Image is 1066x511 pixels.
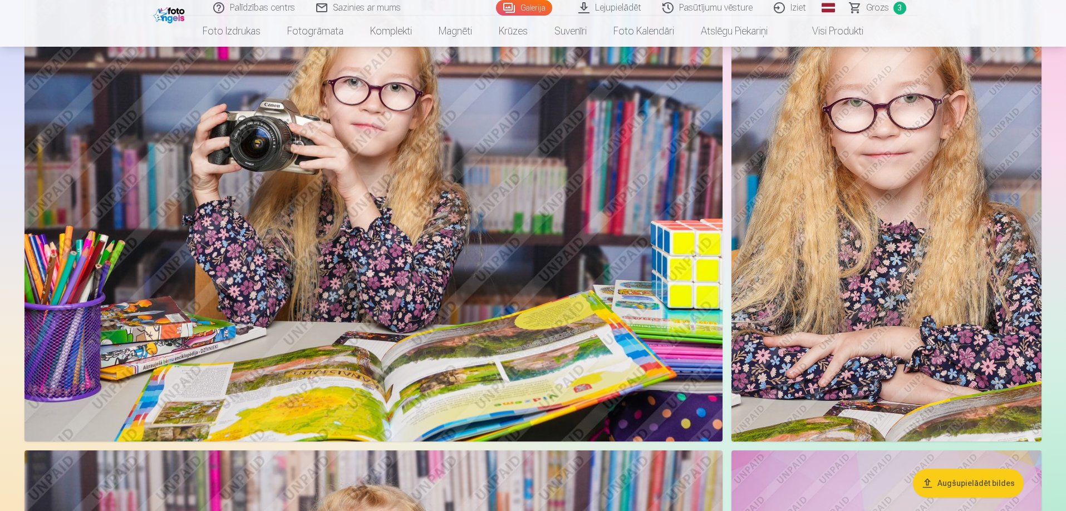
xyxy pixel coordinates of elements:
[541,16,600,47] a: Suvenīri
[893,2,906,14] span: 3
[357,16,425,47] a: Komplekti
[274,16,357,47] a: Fotogrāmata
[600,16,687,47] a: Foto kalendāri
[781,16,877,47] a: Visi produkti
[866,1,889,14] span: Grozs
[687,16,781,47] a: Atslēgu piekariņi
[154,4,188,23] img: /fa1
[425,16,485,47] a: Magnēti
[485,16,541,47] a: Krūzes
[189,16,274,47] a: Foto izdrukas
[913,469,1024,498] button: Augšupielādēt bildes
